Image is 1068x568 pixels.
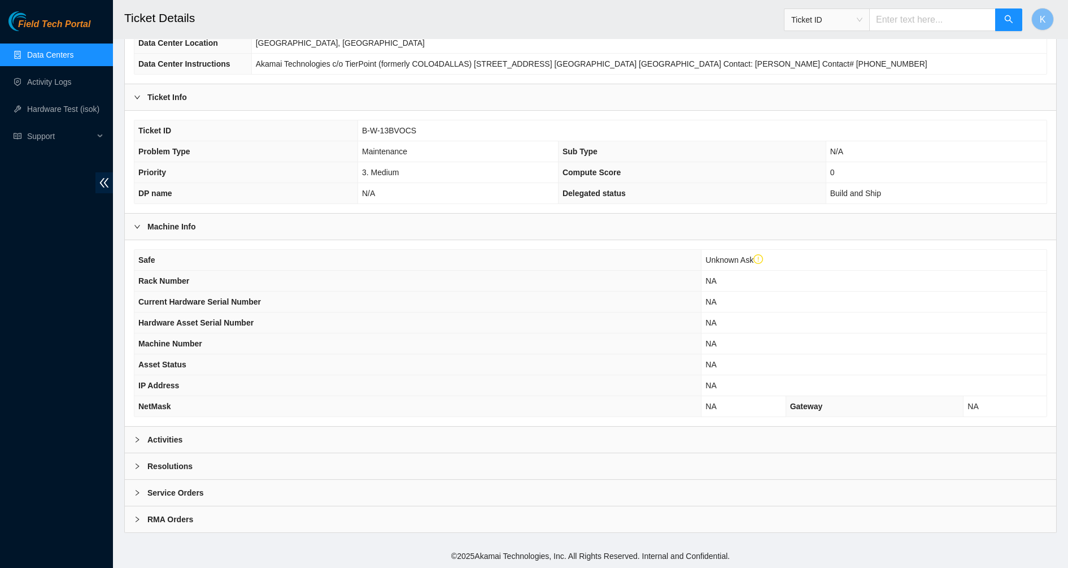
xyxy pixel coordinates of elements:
div: Machine Info [125,214,1056,240]
span: 0 [830,168,835,177]
div: Activities [125,427,1056,453]
span: right [134,94,141,101]
a: Hardware Test (isok) [27,105,99,114]
span: Data Center Instructions [138,59,230,68]
span: Build and Ship [830,189,881,198]
div: RMA Orders [125,506,1056,532]
span: Ticket ID [138,126,171,135]
span: [GEOGRAPHIC_DATA], [GEOGRAPHIC_DATA] [256,38,425,47]
b: Ticket Info [147,91,187,103]
span: NA [705,318,716,327]
span: Current Hardware Serial Number [138,297,261,306]
span: Compute Score [563,168,621,177]
b: Service Orders [147,487,204,499]
div: Ticket Info [125,84,1056,110]
span: Delegated status [563,189,626,198]
span: right [134,463,141,470]
span: Maintenance [362,147,407,156]
span: Field Tech Portal [18,19,90,30]
span: DP name [138,189,172,198]
span: N/A [830,147,843,156]
span: IP Address [138,381,179,390]
span: exclamation-circle [753,254,764,265]
span: Data Center Location [138,38,218,47]
span: Safe [138,255,155,265]
a: Activity Logs [27,77,72,86]
span: N/A [362,189,375,198]
span: right [134,436,141,443]
span: right [134,489,141,496]
span: read [14,132,21,140]
span: B-W-13BVOCS [362,126,416,135]
span: K [1040,12,1046,27]
b: Machine Info [147,220,196,233]
span: double-left [95,172,113,193]
span: NA [705,297,716,306]
footer: © 2025 Akamai Technologies, Inc. All Rights Reserved. Internal and Confidential. [113,544,1068,568]
img: Akamai Technologies [8,11,57,31]
span: 3. Medium [362,168,399,177]
span: Unknown Ask [705,255,763,265]
span: Hardware Asset Serial Number [138,318,254,327]
input: Enter text here... [869,8,996,31]
span: Problem Type [138,147,190,156]
span: NetMask [138,402,171,411]
b: Activities [147,433,182,446]
a: Akamai TechnologiesField Tech Portal [8,20,90,35]
span: right [134,516,141,523]
button: K [1031,8,1054,31]
span: Akamai Technologies c/o TierPoint (formerly COLO4DALLAS) [STREET_ADDRESS] [GEOGRAPHIC_DATA] [GEOG... [256,59,927,68]
span: Support [27,125,94,148]
a: Data Centers [27,50,73,59]
span: Gateway [790,402,823,411]
span: NA [705,339,716,348]
span: NA [705,381,716,390]
span: Machine Number [138,339,202,348]
span: Sub Type [563,147,598,156]
span: right [134,223,141,230]
div: Resolutions [125,453,1056,479]
span: Ticket ID [791,11,862,28]
button: search [995,8,1022,31]
span: search [1004,15,1013,25]
span: NA [705,360,716,369]
b: RMA Orders [147,513,193,526]
span: NA [705,276,716,285]
span: Asset Status [138,360,186,369]
span: NA [705,402,716,411]
span: Rack Number [138,276,189,285]
b: Resolutions [147,460,193,472]
span: Priority [138,168,166,177]
div: Service Orders [125,480,1056,506]
span: NA [967,402,978,411]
